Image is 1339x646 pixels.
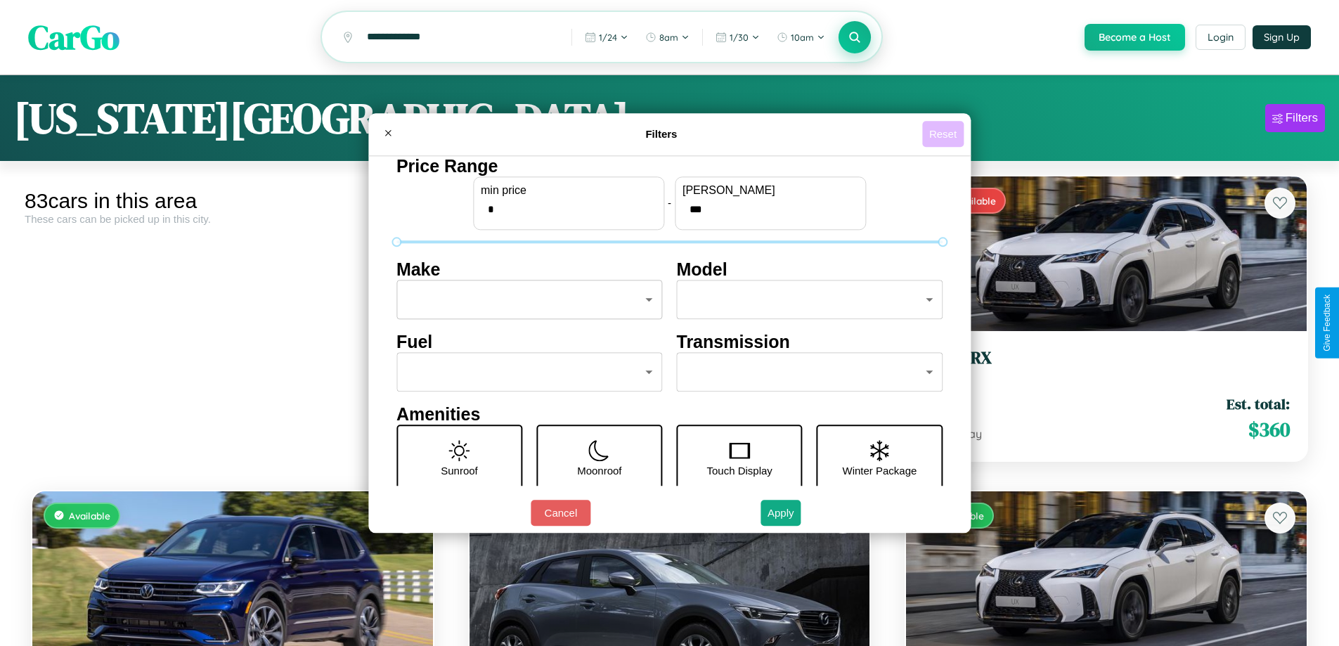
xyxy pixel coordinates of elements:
span: 8am [659,32,678,43]
span: Est. total: [1227,394,1290,414]
h3: Lexus RX [923,348,1290,368]
p: Winter Package [843,461,917,480]
h1: [US_STATE][GEOGRAPHIC_DATA] [14,89,629,147]
button: Cancel [531,500,590,526]
button: Login [1196,25,1246,50]
span: 10am [791,32,814,43]
h4: Model [677,259,943,280]
label: min price [481,184,656,197]
h4: Amenities [396,404,943,425]
p: - [668,193,671,212]
span: CarGo [28,14,119,60]
p: Sunroof [441,461,478,480]
p: Touch Display [706,461,772,480]
h4: Transmission [677,332,943,352]
p: Moonroof [577,461,621,480]
button: 8am [638,26,697,49]
div: Give Feedback [1322,295,1332,351]
a: Lexus RX2016 [923,348,1290,382]
div: Filters [1286,111,1318,125]
h4: Make [396,259,663,280]
button: 1/30 [709,26,767,49]
div: These cars can be picked up in this city. [25,213,441,225]
span: 1 / 24 [599,32,617,43]
span: Available [69,510,110,522]
button: Filters [1265,104,1325,132]
button: 1/24 [578,26,635,49]
span: $ 360 [1248,415,1290,444]
h4: Price Range [396,156,943,176]
button: 10am [770,26,832,49]
button: Become a Host [1085,24,1185,51]
div: 83 cars in this area [25,189,441,213]
h4: Filters [401,128,922,140]
button: Sign Up [1253,25,1311,49]
h4: Fuel [396,332,663,352]
span: 1 / 30 [730,32,749,43]
button: Apply [761,500,801,526]
button: Reset [922,121,964,147]
label: [PERSON_NAME] [683,184,858,197]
